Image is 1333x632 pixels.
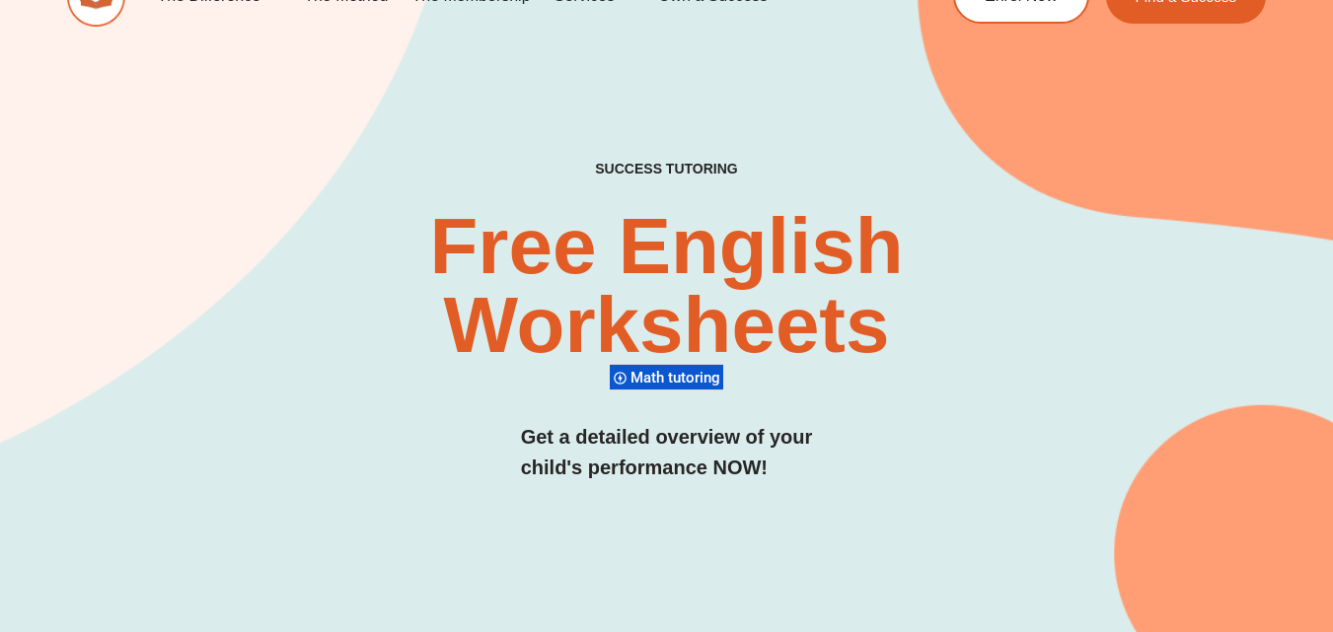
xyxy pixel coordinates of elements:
[630,369,726,386] span: Math tutoring
[489,161,845,177] h4: SUCCESS TUTORING​
[521,422,813,483] h3: Get a detailed overview of your child's performance NOW!
[1004,409,1333,632] iframe: Chat Widget
[610,364,723,390] div: Math tutoring
[270,207,1062,365] h2: Free English Worksheets​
